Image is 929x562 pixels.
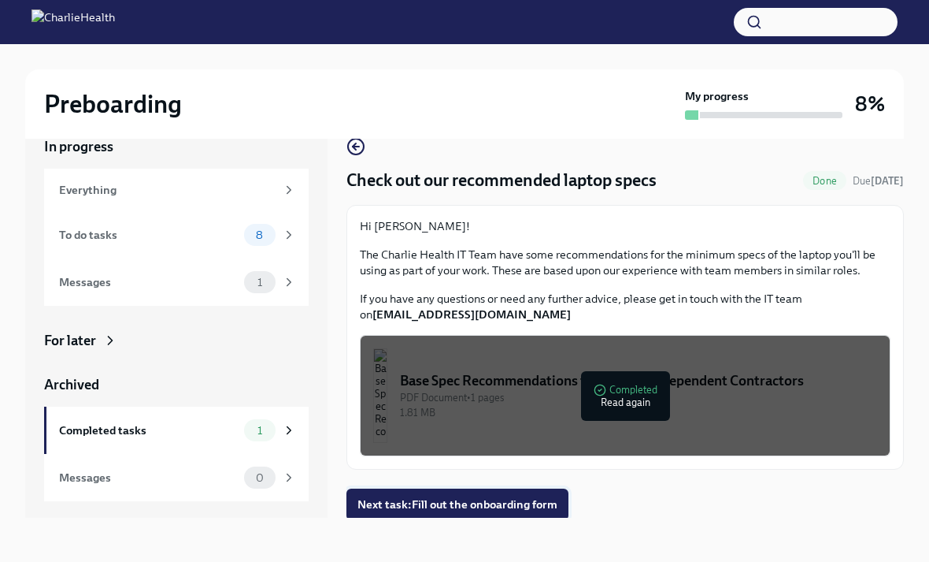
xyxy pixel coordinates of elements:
[44,454,309,501] a: Messages0
[853,173,904,188] span: October 1st, 2025 08:00
[360,218,890,234] p: Hi [PERSON_NAME]!
[360,335,890,456] button: Base Spec Recommendations for Clinical Independent ContractorsPDF Document•1 pages1.81 MBComplete...
[357,497,557,512] span: Next task : Fill out the onboarding form
[31,9,115,35] img: CharlieHealth
[360,247,890,278] p: The Charlie Health IT Team have some recommendations for the minimum specs of the laptop you'll b...
[855,90,885,118] h3: 8%
[871,175,904,187] strong: [DATE]
[360,291,890,322] p: If you have any questions or need any further advice, please get in touch with the IT team on
[44,211,309,259] a: To do tasks8
[246,472,273,484] span: 0
[44,331,96,350] div: For later
[346,169,657,192] h4: Check out our recommended laptop specs
[248,425,272,437] span: 1
[248,277,272,288] span: 1
[59,226,238,244] div: To do tasks
[400,405,877,420] div: 1.81 MB
[44,169,309,211] a: Everything
[853,175,904,187] span: Due
[44,259,309,306] a: Messages1
[59,422,238,439] div: Completed tasks
[400,390,877,405] div: PDF Document • 1 pages
[44,137,309,156] a: In progress
[246,229,272,241] span: 8
[685,88,749,104] strong: My progress
[59,469,238,486] div: Messages
[44,88,182,120] h2: Preboarding
[372,307,571,322] strong: [EMAIL_ADDRESS][DOMAIN_NAME]
[44,331,309,350] a: For later
[59,274,238,291] div: Messages
[400,371,877,390] div: Base Spec Recommendations for Clinical Independent Contractors
[803,175,846,187] span: Done
[346,489,568,520] button: Next task:Fill out the onboarding form
[44,375,309,394] a: Archived
[59,181,276,199] div: Everything
[373,348,387,443] img: Base Spec Recommendations for Clinical Independent Contractors
[44,407,309,454] a: Completed tasks1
